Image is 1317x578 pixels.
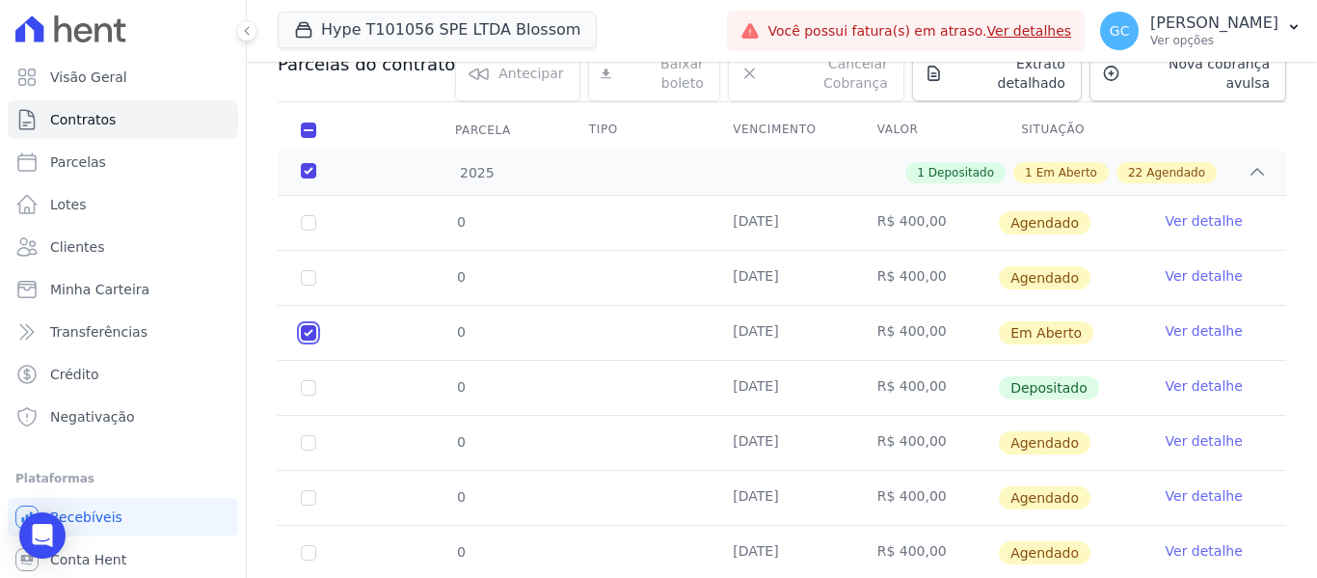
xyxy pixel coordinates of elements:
a: Ver detalhe [1166,541,1243,561]
a: Parcelas [8,143,238,181]
div: Parcela [432,111,534,150]
span: Crédito [50,365,99,384]
span: 0 [455,489,466,505]
p: Ver opções [1150,33,1278,48]
span: Agendado [999,211,1090,234]
td: R$ 400,00 [854,306,998,360]
a: Clientes [8,228,238,266]
td: [DATE] [710,361,853,415]
td: R$ 400,00 [854,196,998,250]
a: Recebíveis [8,498,238,537]
th: Valor [854,110,998,151]
th: Situação [998,110,1142,151]
span: 0 [455,214,466,230]
a: Negativação [8,398,238,436]
a: Ver detalhes [987,23,1072,39]
a: Ver detalhe [1166,211,1243,231]
a: Lotes [8,185,238,224]
span: Agendado [1146,164,1205,181]
span: 0 [455,269,466,285]
input: default [301,270,316,286]
th: Tipo [566,110,710,151]
span: Em Aberto [1036,164,1097,181]
a: Ver detalhe [1166,266,1243,286]
span: Minha Carteira [50,280,149,299]
a: Ver detalhe [1166,486,1243,506]
span: 0 [455,379,466,395]
a: Contratos [8,100,238,139]
span: Parcelas [50,152,106,172]
span: Conta Hent [50,550,126,569]
td: R$ 400,00 [854,361,998,415]
span: 1 [917,164,925,181]
input: default [301,490,316,506]
a: Transferências [8,313,238,351]
span: Visão Geral [50,68,127,87]
span: Você possui fatura(s) em atraso. [767,21,1071,41]
td: R$ 400,00 [854,251,998,305]
button: GC [PERSON_NAME] Ver opções [1085,4,1317,58]
h3: Parcelas do contrato [278,53,455,76]
a: Nova cobrança avulsa [1089,45,1286,101]
span: Agendado [999,486,1090,509]
td: [DATE] [710,471,853,525]
a: Ver detalhe [1166,431,1243,451]
span: Agendado [999,266,1090,289]
span: Agendado [999,541,1090,564]
div: Plataformas [15,467,230,490]
p: [PERSON_NAME] [1150,14,1278,33]
button: Hype T101056 SPE LTDA Blossom [278,12,597,48]
span: Extrato detalhado [951,54,1065,93]
span: Recebíveis [50,508,122,527]
a: Ver detalhe [1166,321,1243,341]
span: Contratos [50,110,116,129]
td: [DATE] [710,416,853,470]
span: 22 [1128,164,1142,181]
a: Crédito [8,355,238,394]
a: Ver detalhe [1166,376,1243,396]
span: Transferências [50,322,148,342]
div: Open Intercom Messenger [19,512,66,559]
span: Em Aberto [999,321,1093,344]
span: 0 [455,434,466,450]
span: Clientes [50,237,104,257]
a: Extrato detalhado [912,45,1082,101]
input: default [301,325,316,341]
span: 0 [455,544,466,560]
input: default [301,435,316,451]
span: Nova cobrança avulsa [1128,54,1270,93]
span: Negativação [50,407,135,427]
span: GC [1110,24,1130,38]
td: [DATE] [710,251,853,305]
a: Visão Geral [8,58,238,96]
th: Vencimento [710,110,853,151]
span: Agendado [999,431,1090,454]
td: R$ 400,00 [854,416,998,470]
input: default [301,545,316,561]
a: Minha Carteira [8,270,238,309]
span: Depositado [999,376,1099,399]
input: default [301,215,316,231]
td: [DATE] [710,306,853,360]
span: Depositado [928,164,994,181]
td: R$ 400,00 [854,471,998,525]
input: Só é possível selecionar pagamentos em aberto [301,380,316,396]
span: 0 [455,324,466,340]
span: Lotes [50,195,87,214]
span: 1 [1025,164,1033,181]
td: [DATE] [710,196,853,250]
